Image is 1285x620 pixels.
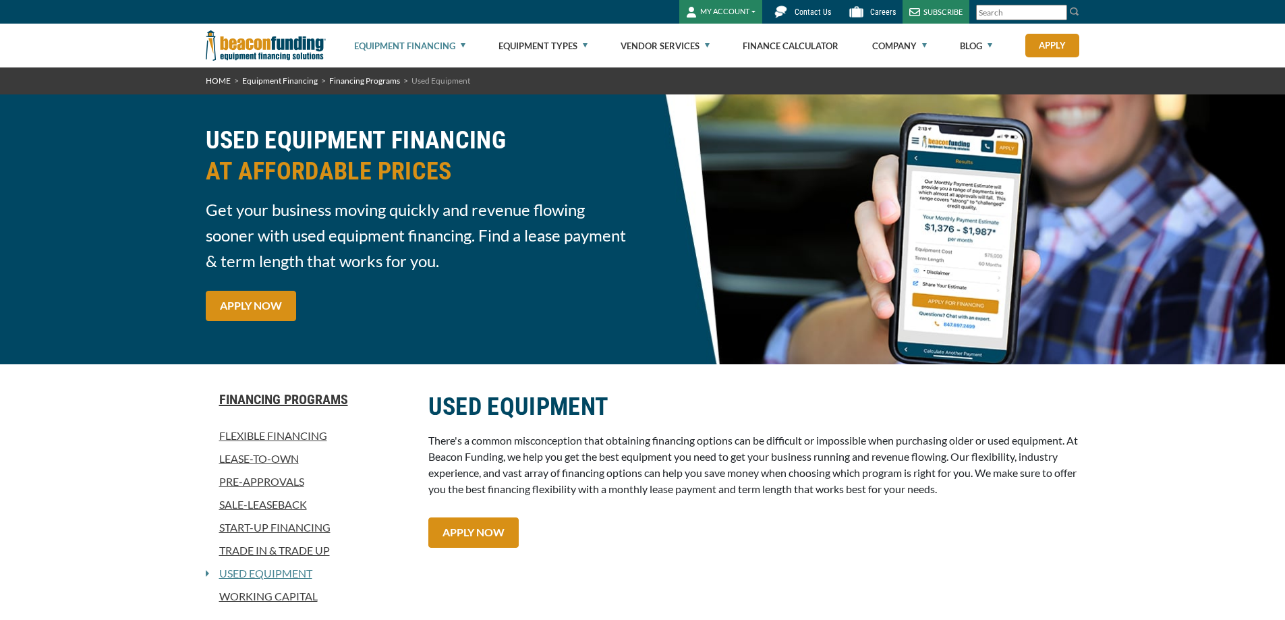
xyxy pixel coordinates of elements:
[411,76,470,86] span: Used Equipment
[206,76,231,86] a: HOME
[428,432,1080,497] p: There's a common misconception that obtaining financing options can be difficult or impossible wh...
[206,156,635,187] span: AT AFFORDABLE PRICES
[354,24,465,67] a: Equipment Financing
[206,428,412,444] a: Flexible Financing
[206,519,412,536] a: Start-Up Financing
[498,24,588,67] a: Equipment Types
[206,451,412,467] a: Lease-To-Own
[206,391,412,407] a: Financing Programs
[206,542,412,559] a: Trade In & Trade Up
[206,197,635,274] span: Get your business moving quickly and revenue flowing sooner with used equipment financing. Find a...
[329,76,400,86] a: Financing Programs
[1069,6,1080,17] img: Search
[872,24,927,67] a: Company
[1053,7,1064,18] a: Clear search text
[209,565,312,582] a: Used Equipment
[870,7,896,17] span: Careers
[206,24,326,67] img: Beacon Funding Corporation logo
[206,291,296,321] a: APPLY NOW
[795,7,831,17] span: Contact Us
[960,24,992,67] a: Blog
[428,391,1080,422] h2: USED EQUIPMENT
[206,125,635,187] h2: USED EQUIPMENT FINANCING
[206,588,412,604] a: Working Capital
[1025,34,1079,57] a: Apply
[206,497,412,513] a: Sale-Leaseback
[621,24,710,67] a: Vendor Services
[976,5,1067,20] input: Search
[428,517,519,548] a: APPLY NOW
[206,474,412,490] a: Pre-approvals
[242,76,318,86] a: Equipment Financing
[743,24,838,67] a: Finance Calculator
